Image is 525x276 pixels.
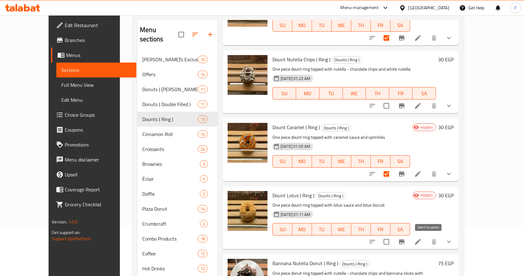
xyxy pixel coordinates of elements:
[389,87,413,100] button: FR
[295,225,310,234] span: MO
[142,86,198,93] div: Donuts ( Marko's Cream )
[137,246,218,261] div: Coffee12
[142,190,200,198] span: Doffle
[438,55,454,64] h6: 30 EGP
[442,234,456,249] button: show more
[198,266,207,272] span: 12
[137,112,218,127] div: Dounts ( Ring )13
[394,30,409,45] button: Branch-specific-item
[373,225,388,234] span: FR
[140,25,178,44] h2: Menu sections
[65,156,131,163] span: Menu disclaimer
[65,171,131,178] span: Upsell
[198,57,207,63] span: 10
[321,124,352,132] div: Dounts ( Ring )
[200,160,208,168] div: items
[438,191,454,200] h6: 30 EGP
[198,265,208,272] div: items
[334,21,349,30] span: WE
[380,167,393,180] span: Select to update
[198,56,208,63] div: items
[275,21,290,30] span: SU
[198,250,208,257] div: items
[65,141,131,148] span: Promotions
[142,175,200,183] span: Éclair
[332,155,351,168] button: WE
[188,27,203,42] span: Sort sections
[51,33,136,48] a: Branches
[137,127,218,142] div: Cinnamon Roll14
[442,98,456,113] button: show more
[339,260,370,268] div: Dounts ( Ring )
[390,19,410,32] button: SA
[200,221,207,227] span: 2
[142,160,200,168] span: Brownies
[414,238,422,246] a: Edit menu item
[296,87,319,100] button: MO
[418,192,436,198] span: Hidden
[200,220,208,227] div: items
[295,157,310,166] span: MO
[272,65,436,73] p: One piece dount ring topped with nutella - chocolate chips and white nutella
[52,218,67,226] span: Version:
[445,34,453,42] svg: Show Choices
[413,87,436,100] button: SA
[203,27,218,42] button: Add section
[373,21,388,30] span: FR
[51,18,136,33] a: Edit Restaurant
[332,223,351,236] button: WE
[394,98,409,113] button: Branch-specific-item
[438,123,454,132] h6: 30 EGP
[65,126,131,133] span: Coupons
[278,76,313,82] span: [DATE] 01:22 AM
[275,89,294,98] span: SU
[137,142,218,157] div: Croissants24
[142,145,198,153] div: Croissants
[137,216,218,231] div: Crumbcraft2
[175,28,188,41] span: Select all sections
[371,155,390,168] button: FR
[380,31,393,44] span: Select to update
[142,101,198,108] span: Donuts ( Double Filled )
[438,259,454,268] h6: 75 EGP
[319,87,343,100] button: TU
[200,175,208,183] div: items
[514,4,517,11] span: F
[414,34,422,42] a: Edit menu item
[142,56,198,63] span: [PERSON_NAME]'s Exclusives
[365,234,380,249] button: sort-choices
[200,161,207,167] span: 3
[394,234,409,249] button: Branch-specific-item
[393,21,408,30] span: SA
[272,133,410,141] p: One piece dount ring topped with caramel sauce and sprinkles
[66,51,131,59] span: Menus
[52,228,80,236] span: Get support on:
[142,115,198,123] span: Dounts ( Ring )
[393,157,408,166] span: SA
[414,102,422,110] a: Edit menu item
[65,201,131,208] span: Grocery Checklist
[198,251,207,257] span: 12
[365,166,380,181] button: sort-choices
[198,130,208,138] div: items
[51,152,136,167] a: Menu disclaimer
[198,115,208,123] div: items
[198,86,208,93] div: items
[272,155,292,168] button: SU
[371,19,390,32] button: FR
[198,101,208,108] div: items
[408,4,449,11] div: [GEOGRAPHIC_DATA]
[393,225,408,234] span: SA
[394,166,409,181] button: Branch-specific-item
[137,97,218,112] div: Donuts ( Double Filled )11
[142,235,198,242] div: Combo Products
[51,137,136,152] a: Promotions
[345,89,364,98] span: WE
[390,223,410,236] button: SA
[51,167,136,182] a: Upsell
[198,87,207,92] span: 11
[142,220,200,227] div: Crumbcraft
[142,71,198,78] span: Offers
[56,77,136,92] a: Full Menu View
